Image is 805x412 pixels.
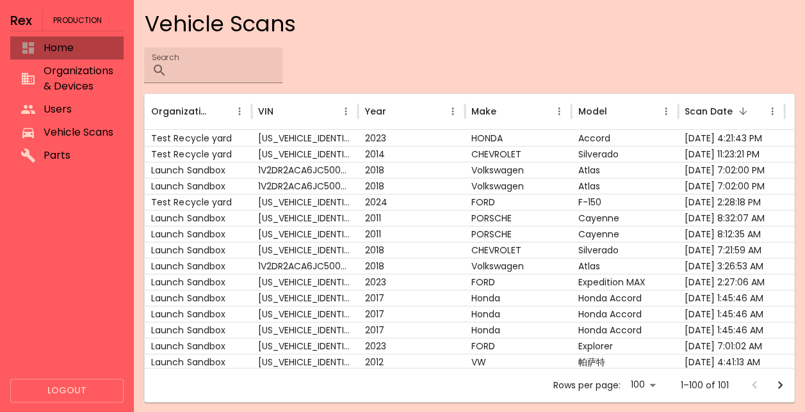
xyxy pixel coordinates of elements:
div: Atlas [571,258,678,274]
div: 帕萨特 [571,354,678,370]
button: Sort [608,102,626,120]
div: 1HGCM72636A000000 [252,290,358,306]
div: 2017 [358,322,464,338]
div: 2018 [358,242,464,258]
div: Expedition MAX [571,274,678,290]
div: 8/20/2025, 7:01:02 AM [678,338,785,354]
div: Silverado [571,146,678,162]
div: 8/21/2025, 7:21:59 AM [678,242,785,258]
label: Search [152,52,179,63]
button: Sort [387,102,405,120]
div: 2023 [358,130,464,146]
div: 2018 [358,178,464,194]
button: Organization column menu [231,102,248,120]
div: Launch Sandbox [145,242,251,258]
div: 8/21/2025, 1:45:46 AM [678,290,785,306]
div: FORD [465,194,571,210]
div: 1HGCM72636A000000 [252,306,358,322]
div: Launch Sandbox [145,258,251,274]
button: VIN column menu [337,102,355,120]
button: Sort [498,102,516,120]
div: 3GCUKREC9EG130252 [252,146,358,162]
div: 1V2DR2ACA6JC500000 [252,178,358,194]
div: CHEVROLET [465,242,571,258]
div: Honda Accord [571,322,678,338]
div: 8/21/2025, 11:23:21 PM [678,146,785,162]
div: Scan Date [685,105,733,118]
div: Test Recycle yard [145,130,251,146]
div: 2024 [358,194,464,210]
div: Launch Sandbox [145,226,251,242]
div: Volkswagen [465,162,571,178]
button: Sort [213,102,231,120]
div: Honda Accord [571,290,678,306]
div: Atlas [571,178,678,194]
div: Honda [465,290,571,306]
div: Volkswagen [465,258,571,274]
button: Make column menu [550,102,568,120]
span: Users [44,102,113,117]
div: Model [578,105,606,118]
div: Cayenne [571,210,678,226]
div: HONDA [465,130,571,146]
div: 8/21/2025, 2:28:18 PM [678,194,785,210]
div: Organization [151,105,211,118]
div: 8/21/2025, 8:32:07 AM [678,210,785,226]
button: Year column menu [444,102,462,120]
div: Atlas [571,162,678,178]
div: 8/21/2025, 2:27:06 AM [678,274,785,290]
div: 2011 [358,226,464,242]
div: FORD [465,338,571,354]
div: Launch Sandbox [145,210,251,226]
div: WP1AB2A20BLA43425 [252,226,358,242]
div: VIN [258,105,273,118]
div: 2023 [358,274,464,290]
div: Launch Sandbox [145,322,251,338]
div: 1FTFW5L83RKD38503 [252,194,358,210]
div: Accord [571,130,678,146]
button: Scan Date column menu [763,102,781,120]
button: Sort [734,102,752,120]
div: 8/21/2025, 3:26:53 AM [678,258,785,274]
div: 8/21/2025, 1:45:46 AM [678,322,785,338]
div: 8/21/2025, 8:12:35 AM [678,226,785,242]
div: 8/20/2025, 4:41:13 AM [678,354,785,370]
div: F-150 [571,194,678,210]
div: CHEVROLET [465,146,571,162]
p: Rows per page: [553,379,621,392]
span: Production [53,10,102,31]
div: Launch Sandbox [145,338,251,354]
div: 1V2DR2ACA6JC500000 [252,258,358,274]
div: 8/21/2025, 1:45:46 AM [678,306,785,322]
div: 2014 [358,146,464,162]
span: Vehicle Scans [44,125,113,140]
div: Launch Sandbox [145,274,251,290]
div: Test Recycle yard [145,146,251,162]
div: 2012 [358,354,464,370]
div: PORSCHE [465,226,571,242]
div: 8/21/2025, 7:02:00 PM [678,162,785,178]
div: Honda [465,306,571,322]
div: 1V2DR2ACA6JC500000 [252,162,358,178]
div: Test Recycle yard [145,194,251,210]
div: 2017 [358,306,464,322]
div: 2011 [358,210,464,226]
div: 2023 [358,338,464,354]
div: 1HGCY2F77PA029524 [252,130,358,146]
button: Model column menu [657,102,675,120]
div: 2018 [358,162,464,178]
div: Silverado [571,242,678,258]
div: 100 [626,376,660,394]
div: Launch Sandbox [145,354,251,370]
span: Parts [44,148,113,163]
div: Make [471,105,496,118]
div: 1FMJK1M8XPEA00000 [252,274,358,290]
div: FORD [465,274,571,290]
div: Launch Sandbox [145,162,251,178]
div: Launch Sandbox [145,290,251,306]
div: Volkswagen [465,178,571,194]
button: Go to next page [767,372,793,398]
div: Launch Sandbox [145,306,251,322]
h4: Vehicle Scans [144,10,795,37]
p: 1–100 of 101 [681,379,729,392]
